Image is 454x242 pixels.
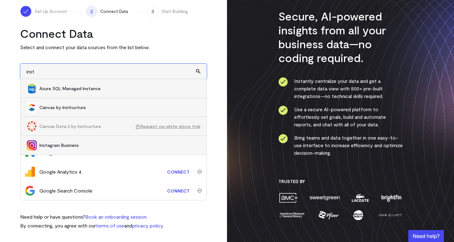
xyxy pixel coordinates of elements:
li: Use a secure AI-powered platform to effortlessly set goals, build and automate reports, and chat ... [278,106,403,128]
div: Google Analytics 4 [39,168,82,176]
img: trash-40e54a27.svg [197,188,202,193]
img: amnh-5afada46.png [278,210,306,221]
p: Select and connect your data sources from the list below. [20,43,207,51]
a: terms of use [96,222,124,228]
p: By connecting, you agree with our and [20,222,164,229]
img: moon-juice-c312e729.png [352,210,364,221]
span: Connect Data [100,8,128,14]
img: ico-lock-cf4a91f8.svg [135,124,140,129]
img: ico-check-circle-4b19435c.svg [278,106,288,115]
img: google_search_console-3467bcd2.svg [25,186,35,196]
span: Start Building [161,8,188,14]
img: ico-check-white-5ff98cb1.svg [23,8,29,14]
img: Azure SQL Managed Instance [27,84,37,94]
img: ico-check-circle-4b19435c.svg [278,77,288,87]
h3: Trusted By [278,179,403,184]
img: amc-0b11a8f1.png [278,192,299,203]
span: 3 [147,6,158,17]
img: Canvas Data 2 by Instructure [27,121,37,131]
img: Canvas by Instructure [27,102,37,112]
img: google_analytics_4-4ee20295.svg [25,167,35,177]
h2: Connect Data [20,26,207,40]
li: Instantly centralize your data and get a complete data view with 500+ pre-built integrations—no t... [278,77,403,100]
input: Search and add other data sources [20,64,207,79]
img: trash-40e54a27.svg [197,170,202,174]
span: 2 [86,6,97,17]
p: Need help or have questions? [20,213,164,221]
img: pfizer-e137f5fc.png [318,210,340,221]
a: Connect [164,166,193,178]
span: Set Up Account [35,8,67,14]
img: lacoste-7a6b0538.png [351,192,370,203]
li: Bring teams and data together in one easy-to-use interface to increase efficiency and optimize de... [278,134,403,157]
span: Canvas by Instructure [39,104,200,111]
a: privacy policy. [132,222,164,228]
img: ico-check-circle-4b19435c.svg [278,134,288,143]
span: Request via white-glove trial [135,123,200,130]
span: Azure SQL Managed Instance [39,85,200,92]
img: brightfin-a251e171.png [380,192,403,203]
img: john-elliott-25751c40.png [377,210,403,221]
a: Connect [164,185,193,197]
h3: Secure, AI-powered insights from all your business data—no coding required. [278,9,403,65]
img: Instagram Business [27,140,37,150]
div: Google Search Console [39,187,92,194]
span: Instagram Business [39,142,200,148]
a: Book an onboarding session. [85,214,148,220]
span: Canvas Data 2 by Instructure [39,123,135,130]
img: sweetgreen-1d1fb32c.png [309,192,340,203]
